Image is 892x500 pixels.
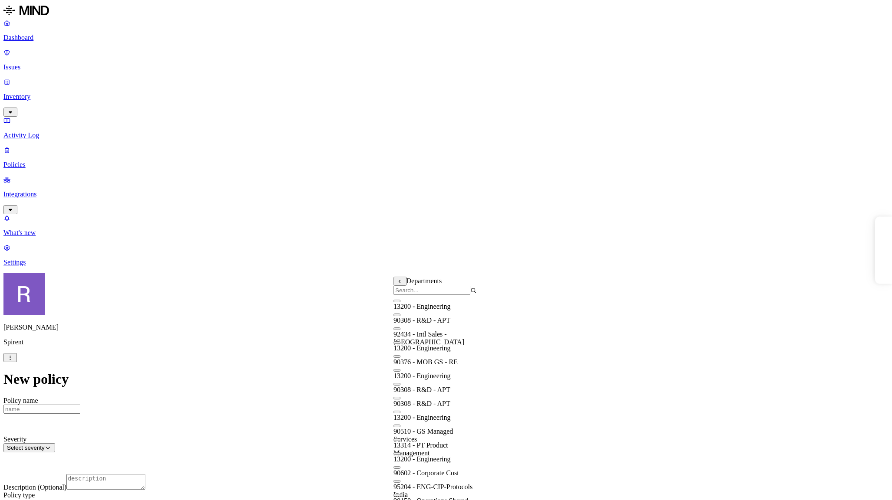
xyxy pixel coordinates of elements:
h1: New policy [3,371,889,387]
span: 90602 - Corporate Cost [394,469,459,477]
p: Activity Log [3,131,889,139]
span: 95204 - ENG-CIP-Protocols India [394,483,472,498]
span: 13200 - Engineering [394,455,451,463]
label: Description (Optional) [3,484,66,491]
input: name [3,405,80,414]
span: 90308 - R&D - APT [394,317,450,324]
span: 92434 - Intl Sales - [GEOGRAPHIC_DATA] [394,330,464,346]
label: Severity [3,435,26,443]
a: Activity Log [3,117,889,139]
span: 13200 - Engineering [394,372,451,379]
img: Rich Thompson [3,273,45,315]
a: Issues [3,49,889,71]
p: Issues [3,63,889,71]
span: Departments [407,277,442,284]
span: 13200 - Engineering [394,303,451,310]
a: Dashboard [3,19,889,42]
img: MIND [3,3,49,17]
p: Settings [3,258,889,266]
p: Integrations [3,190,889,198]
label: Policy name [3,397,38,404]
p: Policies [3,161,889,169]
span: 90376 - MOB GS - RE [394,358,458,366]
span: 13314 - PT Product Management [394,441,448,457]
input: Search... [394,286,470,295]
a: Settings [3,244,889,266]
a: Inventory [3,78,889,115]
label: Policy type [3,491,35,499]
span: 90308 - R&D - APT [394,400,450,407]
p: What's new [3,229,889,237]
a: MIND [3,3,889,19]
a: What's new [3,214,889,237]
p: Dashboard [3,34,889,42]
span: 90510 - GS Managed Services [394,428,453,443]
span: 90308 - R&D - APT [394,386,450,393]
p: Spirent [3,338,889,346]
a: Policies [3,146,889,169]
a: Integrations [3,176,889,213]
span: 13200 - Engineering [394,344,451,352]
span: 13200 - Engineering [394,414,451,421]
p: Inventory [3,93,889,101]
